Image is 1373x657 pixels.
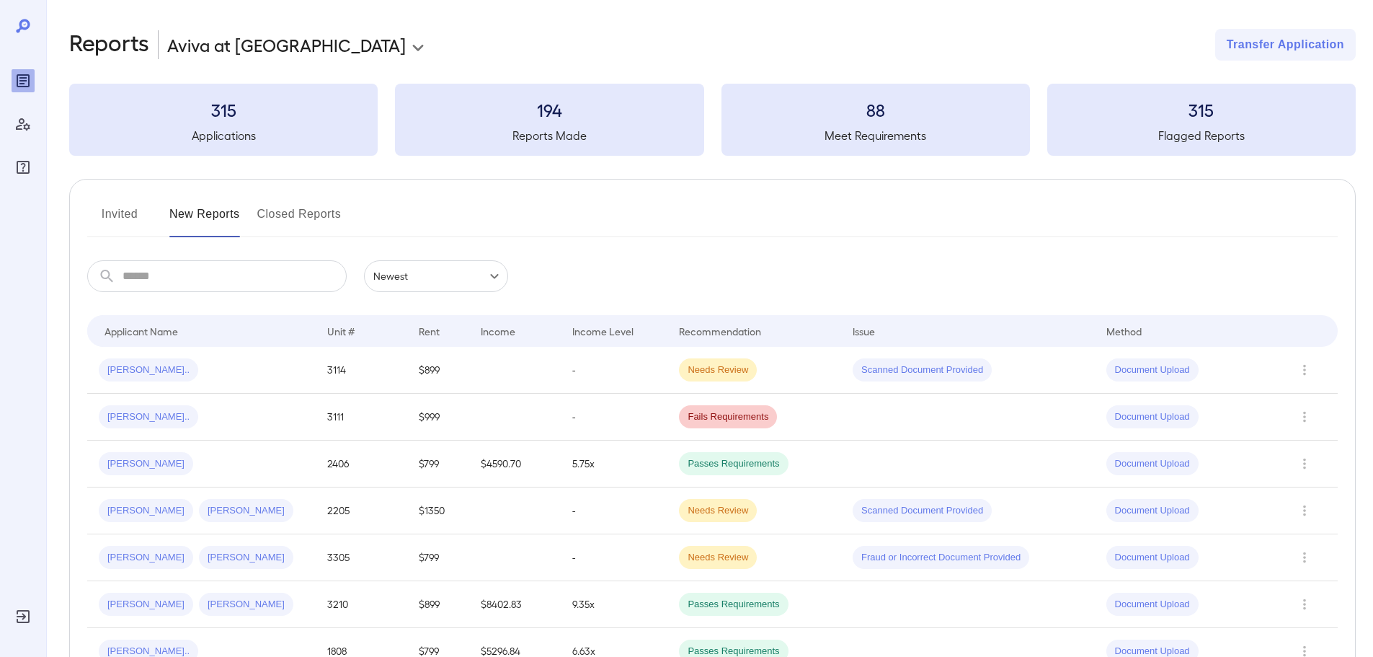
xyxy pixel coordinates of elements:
[167,33,406,56] p: Aviva at [GEOGRAPHIC_DATA]
[1293,358,1316,382] button: Row Actions
[561,534,667,581] td: -
[99,363,198,377] span: [PERSON_NAME]..
[407,488,469,534] td: $1350
[199,504,293,518] span: [PERSON_NAME]
[561,347,667,394] td: -
[679,504,757,518] span: Needs Review
[853,363,992,377] span: Scanned Document Provided
[105,322,178,340] div: Applicant Name
[69,84,1356,156] summary: 315Applications194Reports Made88Meet Requirements315Flagged Reports
[853,551,1029,565] span: Fraud or Incorrect Document Provided
[395,98,703,121] h3: 194
[679,410,777,424] span: Fails Requirements
[679,551,757,565] span: Needs Review
[1106,457,1199,471] span: Document Upload
[679,322,761,340] div: Recommendation
[69,29,149,61] h2: Reports
[853,322,876,340] div: Issue
[1293,452,1316,475] button: Row Actions
[1106,322,1142,340] div: Method
[407,394,469,441] td: $999
[69,127,378,144] h5: Applications
[12,156,35,179] div: FAQ
[395,127,703,144] h5: Reports Made
[561,394,667,441] td: -
[407,534,469,581] td: $799
[679,598,788,612] span: Passes Requirements
[327,322,355,340] div: Unit #
[316,534,407,581] td: 3305
[1293,405,1316,428] button: Row Actions
[469,441,561,488] td: $4590.70
[1106,410,1199,424] span: Document Upload
[679,363,757,377] span: Needs Review
[721,98,1030,121] h3: 88
[1215,29,1356,61] button: Transfer Application
[407,581,469,628] td: $899
[169,203,240,237] button: New Reports
[1106,363,1199,377] span: Document Upload
[1047,127,1356,144] h5: Flagged Reports
[99,410,198,424] span: [PERSON_NAME]..
[316,347,407,394] td: 3114
[199,551,293,565] span: [PERSON_NAME]
[1293,499,1316,522] button: Row Actions
[316,581,407,628] td: 3210
[12,605,35,628] div: Log Out
[407,441,469,488] td: $799
[561,488,667,534] td: -
[99,598,193,612] span: [PERSON_NAME]
[853,504,992,518] span: Scanned Document Provided
[481,322,515,340] div: Income
[257,203,342,237] button: Closed Reports
[12,113,35,136] div: Manage Users
[407,347,469,394] td: $899
[69,98,378,121] h3: 315
[721,127,1030,144] h5: Meet Requirements
[87,203,152,237] button: Invited
[679,457,788,471] span: Passes Requirements
[1293,593,1316,616] button: Row Actions
[419,322,442,340] div: Rent
[561,441,667,488] td: 5.75x
[1106,598,1199,612] span: Document Upload
[316,394,407,441] td: 3111
[99,551,193,565] span: [PERSON_NAME]
[469,581,561,628] td: $8402.83
[1106,504,1199,518] span: Document Upload
[572,322,634,340] div: Income Level
[99,457,193,471] span: [PERSON_NAME]
[1293,546,1316,569] button: Row Actions
[1047,98,1356,121] h3: 315
[316,488,407,534] td: 2205
[316,441,407,488] td: 2406
[364,260,508,292] div: Newest
[199,598,293,612] span: [PERSON_NAME]
[561,581,667,628] td: 9.35x
[99,504,193,518] span: [PERSON_NAME]
[12,69,35,92] div: Reports
[1106,551,1199,565] span: Document Upload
